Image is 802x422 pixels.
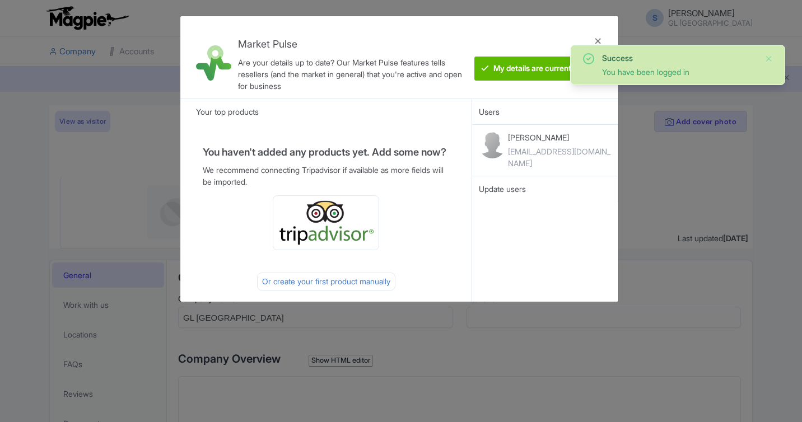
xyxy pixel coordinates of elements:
[203,147,450,158] h4: You haven't added any products yet. Add some now?
[479,183,611,195] div: Update users
[602,52,756,64] div: Success
[508,146,611,169] div: [EMAIL_ADDRESS][DOMAIN_NAME]
[278,200,374,245] img: ta_logo-885a1c64328048f2535e39284ba9d771.png
[764,52,773,65] button: Close
[238,39,468,50] h4: Market Pulse
[479,132,506,158] img: contact-b11cc6e953956a0c50a2f97983291f06.png
[474,57,578,81] btn: My details are current
[196,45,231,81] img: market_pulse-1-0a5220b3d29e4a0de46fb7534bebe030.svg
[238,57,468,92] div: Are your details up to date? Our Market Pulse features tells resellers (and the market in general...
[257,273,395,290] div: Or create your first product manually
[602,66,756,78] div: You have been logged in
[472,99,618,124] div: Users
[180,99,472,124] div: Your top products
[203,164,450,187] p: We recommend connecting Tripadvisor if available as more fields will be imported.
[508,132,611,143] p: [PERSON_NAME]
